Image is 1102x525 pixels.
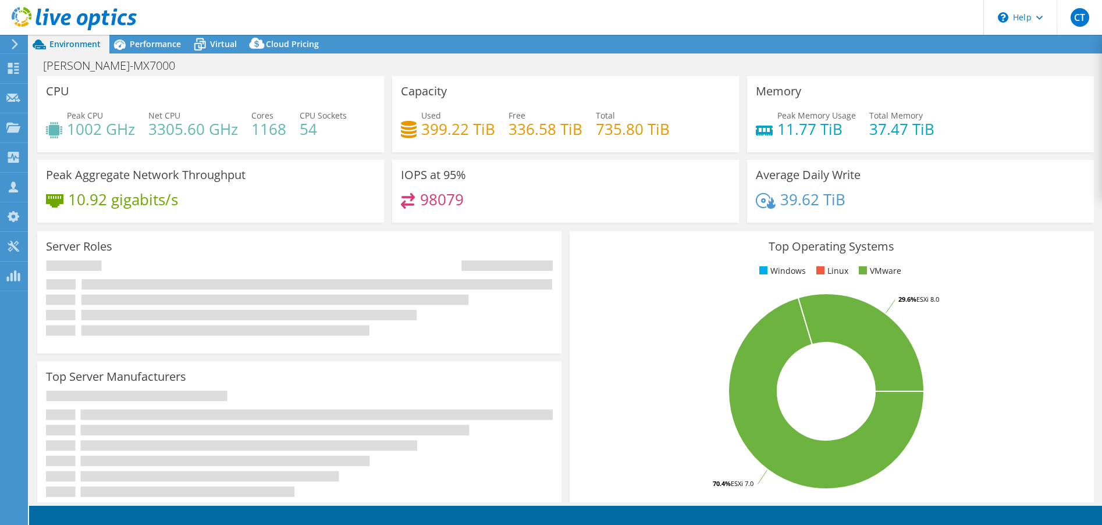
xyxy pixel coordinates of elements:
span: Performance [130,38,181,49]
h4: 399.22 TiB [421,123,495,135]
h4: 1168 [251,123,286,135]
h3: Memory [756,85,801,98]
span: Virtual [210,38,237,49]
h3: CPU [46,85,69,98]
tspan: 29.6% [898,295,916,303]
h3: Top Server Manufacturers [46,370,186,383]
h4: 37.47 TiB [869,123,934,135]
span: CT [1071,8,1089,27]
h3: Server Roles [46,240,112,253]
tspan: ESXi 7.0 [731,479,753,488]
h4: 3305.60 GHz [148,123,238,135]
h3: IOPS at 95% [401,169,466,181]
h4: 54 [300,123,347,135]
h3: Peak Aggregate Network Throughput [46,169,246,181]
h4: 39.62 TiB [780,193,845,206]
span: Used [421,110,441,121]
svg: \n [998,12,1008,23]
span: Free [509,110,525,121]
h3: Average Daily Write [756,169,861,181]
span: Peak Memory Usage [777,110,856,121]
h4: 10.92 gigabits/s [68,193,178,206]
h4: 98079 [420,193,464,206]
span: Cores [251,110,273,121]
h4: 1002 GHz [67,123,135,135]
h4: 336.58 TiB [509,123,582,135]
tspan: 70.4% [713,479,731,488]
h1: [PERSON_NAME]-MX7000 [38,59,193,72]
tspan: ESXi 8.0 [916,295,939,303]
li: Windows [756,265,806,277]
span: Environment [49,38,101,49]
li: VMware [856,265,901,277]
span: Net CPU [148,110,180,121]
span: Total Memory [869,110,923,121]
span: Peak CPU [67,110,103,121]
h3: Capacity [401,85,447,98]
h3: Top Operating Systems [578,240,1085,253]
span: Total [596,110,615,121]
span: Cloud Pricing [266,38,319,49]
li: Linux [813,265,848,277]
h4: 735.80 TiB [596,123,670,135]
span: CPU Sockets [300,110,347,121]
h4: 11.77 TiB [777,123,856,135]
